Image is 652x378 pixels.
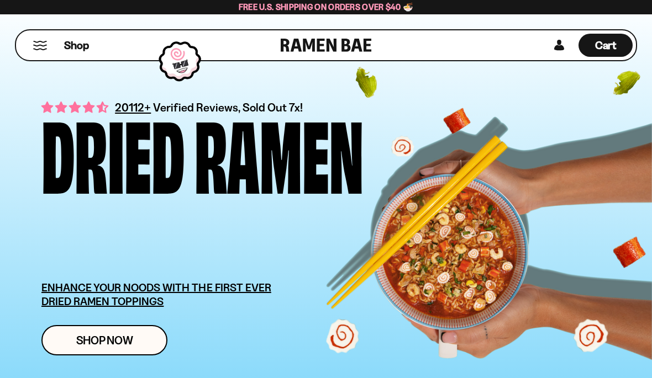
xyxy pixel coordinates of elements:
span: Free U.S. Shipping on Orders over $40 🍜 [239,2,414,12]
span: Shop Now [76,334,133,346]
a: Cart [579,30,633,60]
div: Dried [41,113,185,189]
span: Cart [595,39,617,52]
button: Mobile Menu Trigger [33,41,48,50]
a: Shop Now [41,325,167,355]
a: Shop [64,34,89,57]
span: Shop [64,38,89,53]
div: Ramen [194,113,364,189]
